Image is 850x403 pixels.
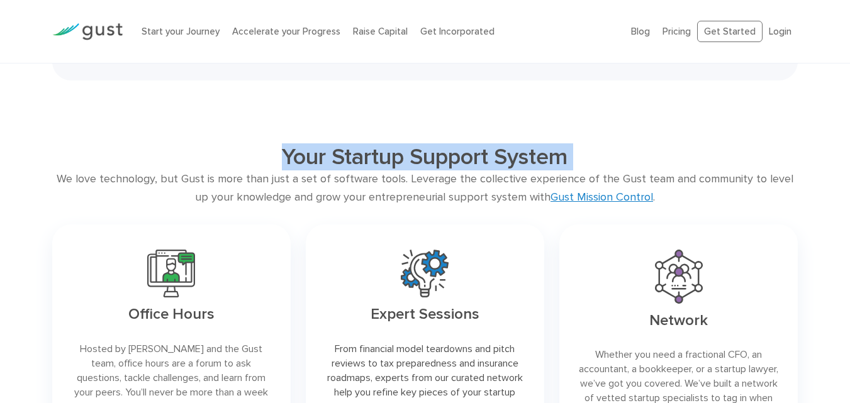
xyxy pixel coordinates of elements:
[697,21,763,43] a: Get Started
[353,26,408,37] a: Raise Capital
[769,26,791,37] a: Login
[420,26,495,37] a: Get Incorporated
[142,26,220,37] a: Start your Journey
[663,26,691,37] a: Pricing
[631,26,650,37] a: Blog
[126,143,724,170] h2: Your Startup Support System
[232,26,340,37] a: Accelerate your Progress
[52,170,798,207] div: We love technology, but Gust is more than just a set of software tools. Leverage the collective e...
[551,190,653,204] a: Gust Mission Control
[52,23,123,40] img: Gust Logo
